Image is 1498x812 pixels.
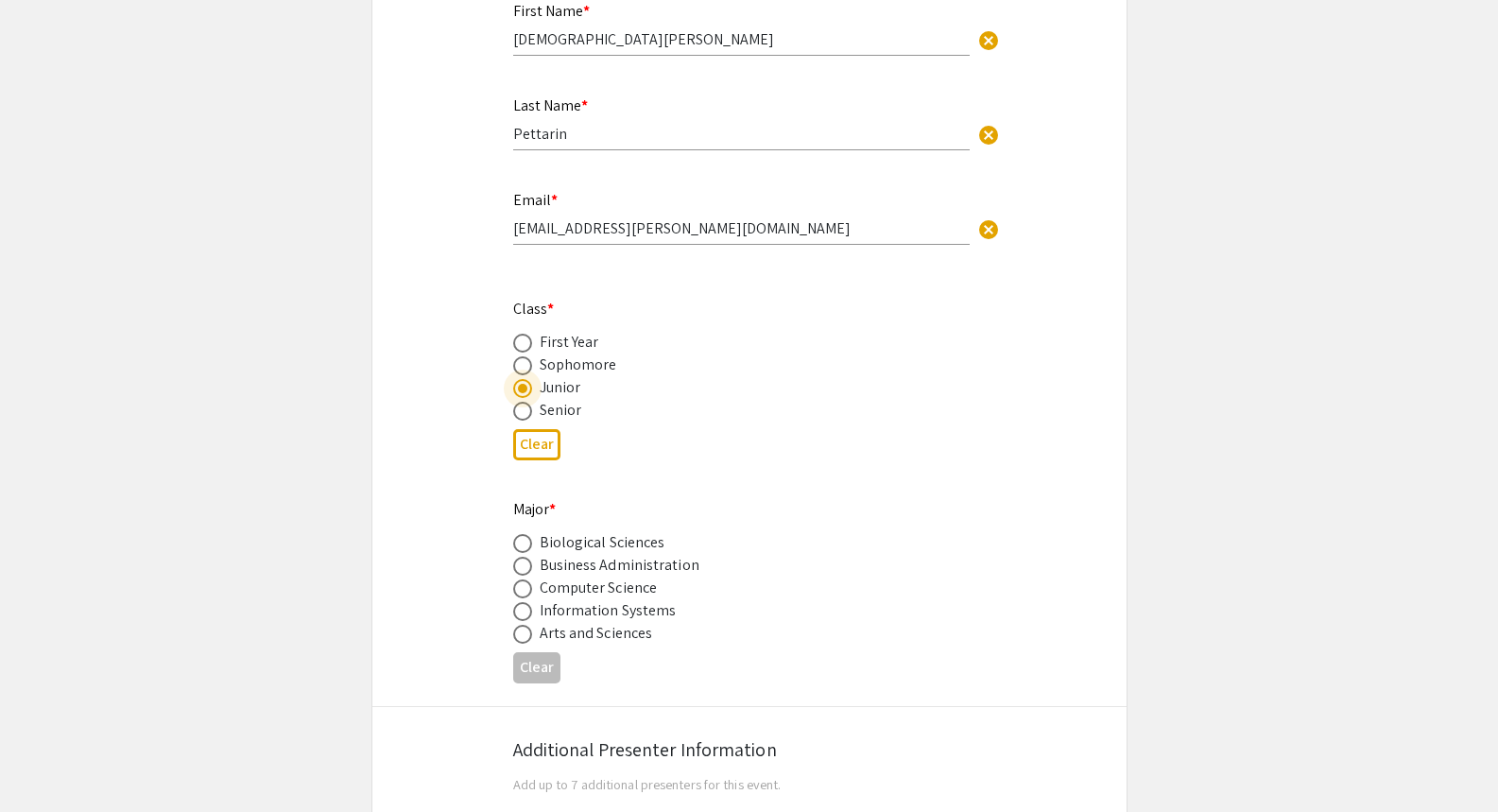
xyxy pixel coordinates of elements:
div: Business Administration [540,554,699,577]
mat-label: First Name [513,1,590,21]
div: Arts and Sciences [540,622,653,645]
button: Clear [970,209,1007,247]
iframe: Chat [14,727,80,798]
button: Clear [970,21,1007,59]
mat-label: Major [513,499,557,519]
button: Clear [513,652,560,683]
span: cancel [977,218,1000,241]
input: Type Here [513,124,970,144]
span: cancel [977,29,1000,52]
div: First Year [540,331,599,354]
div: Sophomore [540,354,617,376]
mat-label: Class [513,299,555,319]
mat-label: Email [513,190,558,210]
div: Information Systems [540,599,677,622]
span: cancel [977,124,1000,147]
div: Computer Science [540,577,658,599]
mat-label: Last Name [513,95,588,115]
span: Add up to 7 additional presenters for this event. [513,775,782,793]
div: Junior [540,376,581,399]
input: Type Here [513,29,970,49]
button: Clear [513,429,560,460]
button: Clear [970,114,1007,152]
div: Biological Sciences [540,531,665,554]
input: Type Here [513,218,970,238]
div: Senior [540,399,582,422]
div: Additional Presenter Information [513,735,986,764]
